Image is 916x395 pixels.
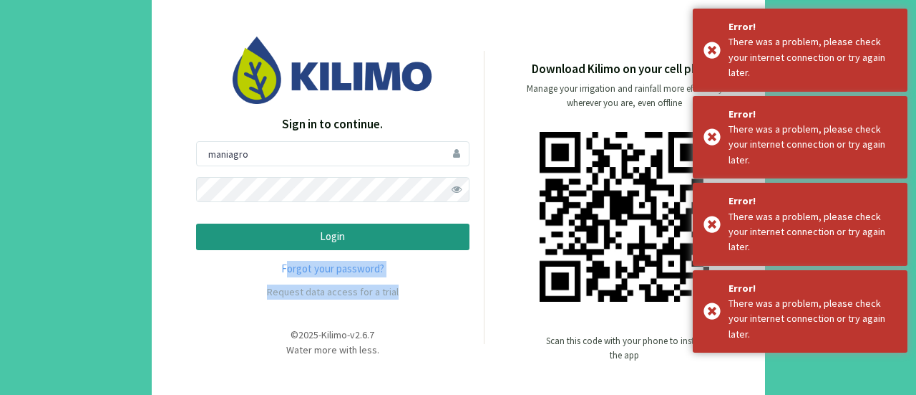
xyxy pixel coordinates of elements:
[515,82,735,110] p: Manage your irrigation and rainfall more efficiently wherever you are, even offline
[233,37,433,103] img: Image
[729,34,897,80] div: There was a problem, please check your internet connection or try again later.
[298,328,318,341] span: 2025
[729,194,897,209] div: Error!
[729,107,897,122] div: Error!
[532,60,718,79] p: Download Kilimo on your cell phone
[729,209,897,255] div: There was a problem, please check your internet connection or try again later.
[196,141,469,166] input: User
[729,19,897,34] div: Error!
[540,132,709,302] img: qr code
[196,115,469,134] p: Sign in to continue.
[729,296,897,342] div: There was a problem, please check your internet connection or try again later.
[347,328,350,341] span: -
[729,122,897,168] div: There was a problem, please check your internet connection or try again later.
[321,328,347,341] span: Kilimo
[318,328,321,341] span: -
[729,281,897,296] div: Error!
[286,343,379,356] span: Water more with less.
[208,229,457,245] p: Login
[546,334,703,363] p: Scan this code with your phone to install the app
[267,285,399,298] a: Request data access for a trial
[196,224,469,250] button: Login
[196,261,469,277] a: Forgot your password?
[291,328,298,341] span: ©
[350,328,374,341] span: v2.6.7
